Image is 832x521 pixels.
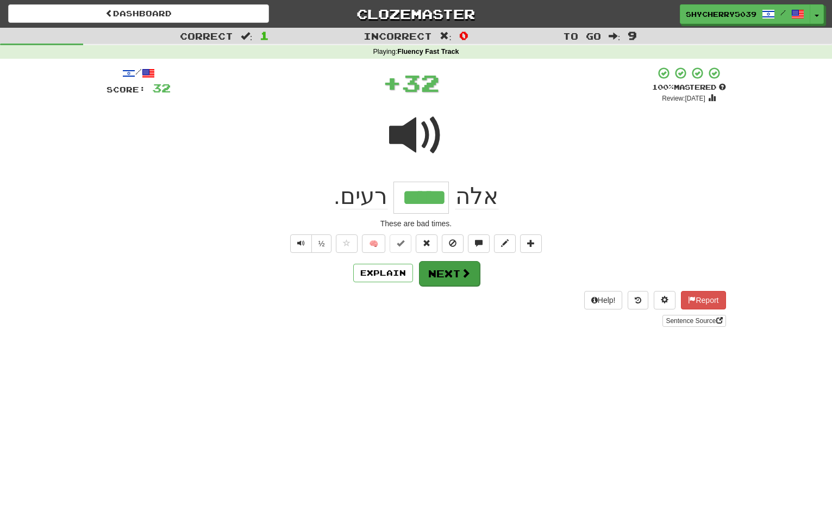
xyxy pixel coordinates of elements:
[390,234,411,253] button: Set this sentence to 100% Mastered (alt+m)
[780,9,786,16] span: /
[260,29,269,42] span: 1
[680,4,810,24] a: ShyCherry5039 /
[652,83,674,91] span: 100 %
[241,32,253,41] span: :
[468,234,490,253] button: Discuss sentence (alt+u)
[662,95,705,102] small: Review: [DATE]
[520,234,542,253] button: Add to collection (alt+a)
[364,30,432,41] span: Incorrect
[340,183,387,209] span: רעים
[336,234,358,253] button: Favorite sentence (alt+f)
[362,234,385,253] button: 🧠
[459,29,468,42] span: 0
[107,66,171,80] div: /
[662,315,725,327] a: Sentence Source
[311,234,332,253] button: ½
[686,9,756,19] span: ShyCherry5039
[416,234,437,253] button: Reset to 0% Mastered (alt+r)
[107,85,146,94] span: Score:
[628,291,648,309] button: Round history (alt+y)
[440,32,452,41] span: :
[652,83,726,92] div: Mastered
[402,69,440,96] span: 32
[290,234,312,253] button: Play sentence audio (ctl+space)
[419,261,480,286] button: Next
[397,48,459,55] strong: Fluency Fast Track
[180,30,233,41] span: Correct
[107,218,726,229] div: These are bad times.
[455,183,498,209] span: אלה
[8,4,269,23] a: Dashboard
[152,81,171,95] span: 32
[563,30,601,41] span: To go
[628,29,637,42] span: 9
[681,291,725,309] button: Report
[383,66,402,99] span: +
[442,234,464,253] button: Ignore sentence (alt+i)
[609,32,621,41] span: :
[353,264,413,282] button: Explain
[584,291,623,309] button: Help!
[334,183,393,209] span: .
[285,4,546,23] a: Clozemaster
[494,234,516,253] button: Edit sentence (alt+d)
[288,234,332,253] div: Text-to-speech controls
